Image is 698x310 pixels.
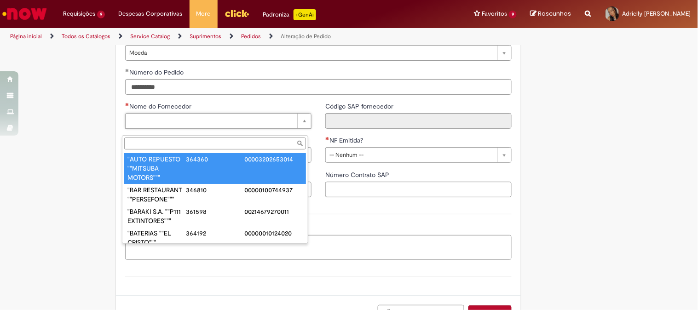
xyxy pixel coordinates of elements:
[186,229,244,238] div: 364192
[244,229,303,238] div: 00000010124020
[244,207,303,216] div: 00214679270011
[122,151,308,243] ul: Nome do Fornecedor
[186,155,244,164] div: 364360
[127,207,186,225] div: "BARAKI S.A. ""P111 EXTINTORES"""
[186,207,244,216] div: 361598
[127,229,186,247] div: "BATERIAS ""EL CRISTO"""
[127,185,186,204] div: "BAR RESTAURANT ""PERSEFONE"""
[127,155,186,182] div: "AUTO REPUESTO ""MITSUBA MOTORS"""
[244,155,303,164] div: 00003202653014
[244,185,303,195] div: 00000100744937
[186,185,244,195] div: 346810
